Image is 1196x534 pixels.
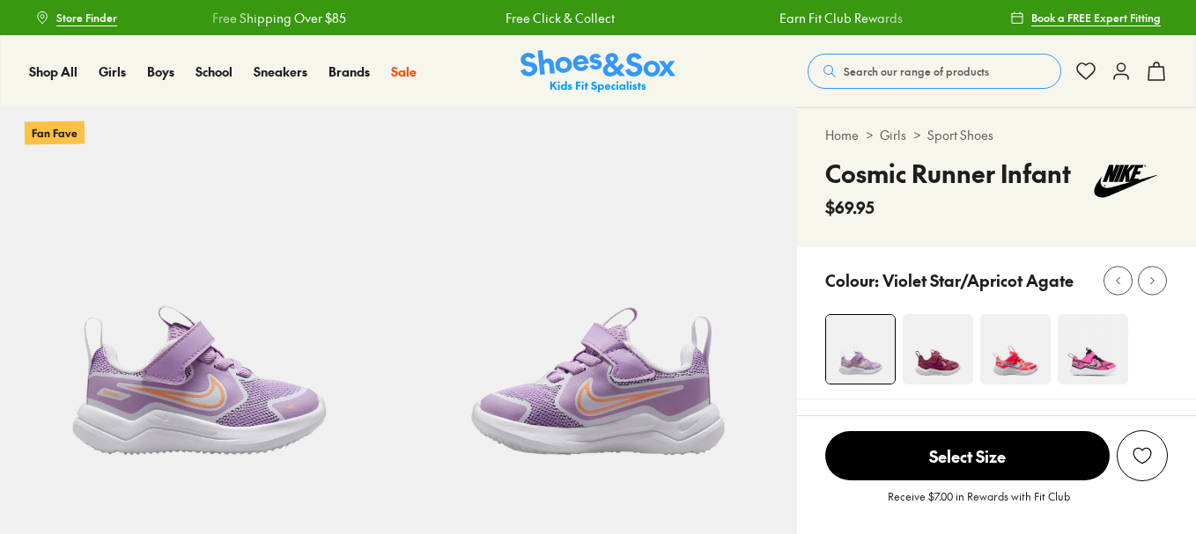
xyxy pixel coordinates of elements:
[825,268,879,292] p: Colour:
[1031,10,1161,26] span: Book a FREE Expert Fitting
[826,315,895,384] img: 4-537527_1
[99,62,126,80] span: Girls
[980,314,1051,384] img: 4-527650_1
[844,63,989,79] span: Search our range of products
[825,155,1071,192] h4: Cosmic Runner Infant
[1010,2,1161,33] a: Book a FREE Expert Fitting
[825,431,1110,480] span: Select Size
[391,62,417,80] span: Sale
[1058,314,1128,384] img: 4-532222_1
[825,195,875,219] span: $69.95
[196,62,233,81] a: School
[147,62,174,80] span: Boys
[504,9,613,27] a: Free Click & Collect
[825,126,1168,144] div: > >
[779,9,902,27] a: Earn Fit Club Rewards
[399,107,798,506] img: 5-537528_1
[825,126,859,144] a: Home
[825,430,1110,481] button: Select Size
[329,62,370,81] a: Brands
[888,488,1070,520] p: Receive $7.00 in Rewards with Fit Club
[35,2,117,33] a: Store Finder
[254,62,307,81] a: Sneakers
[1117,430,1168,481] button: Add to Wishlist
[196,62,233,80] span: School
[927,126,993,144] a: Sport Shoes
[254,62,307,80] span: Sneakers
[329,62,370,80] span: Brands
[210,9,344,27] a: Free Shipping Over $85
[808,54,1061,89] button: Search our range of products
[520,50,676,93] a: Shoes & Sox
[147,62,174,81] a: Boys
[520,50,676,93] img: SNS_Logo_Responsive.svg
[25,121,85,144] p: Fan Fave
[18,416,88,481] iframe: Gorgias live chat messenger
[1083,155,1168,208] img: Vendor logo
[99,62,126,81] a: Girls
[880,126,906,144] a: Girls
[29,62,78,81] a: Shop All
[882,268,1074,292] p: Violet Star/Apricot Agate
[56,10,117,26] span: Store Finder
[903,314,973,384] img: 4-564896_1
[391,62,417,81] a: Sale
[29,62,78,80] span: Shop All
